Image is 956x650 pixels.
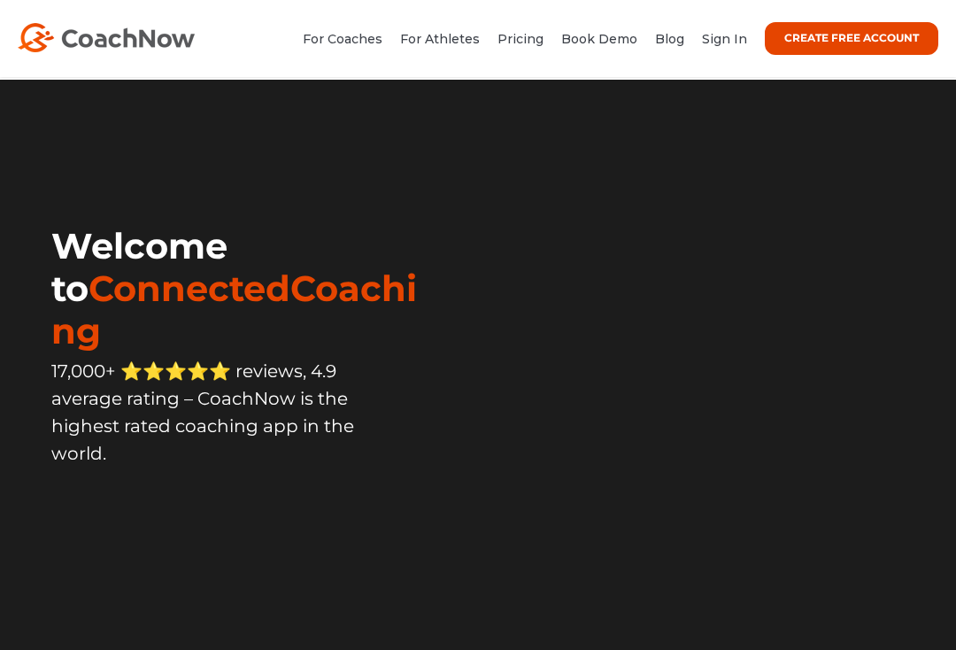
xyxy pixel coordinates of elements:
a: Blog [655,31,684,47]
span: 17,000+ ⭐️⭐️⭐️⭐️⭐️ reviews, 4.9 average rating – CoachNow is the highest rated coaching app in th... [51,360,354,464]
span: ConnectedCoaching [51,267,417,352]
img: CoachNow Logo [18,23,195,52]
iframe: Embedded CTA [51,506,409,559]
a: Pricing [497,31,544,47]
a: CREATE FREE ACCOUNT [765,22,938,55]
a: For Coaches [303,31,382,47]
h1: Welcome to [51,225,439,352]
a: Book Demo [561,31,637,47]
a: Sign In [702,31,747,47]
a: For Athletes [400,31,480,47]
